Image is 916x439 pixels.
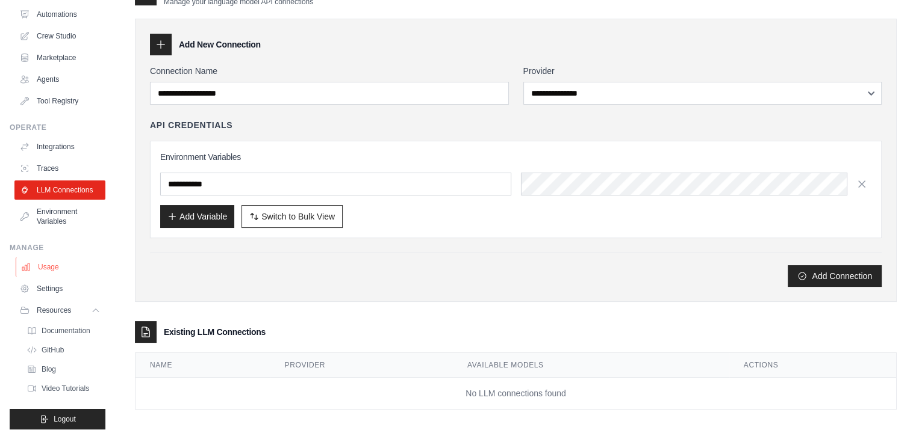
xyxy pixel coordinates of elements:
div: Manage [10,243,105,253]
a: Documentation [22,322,105,339]
h3: Add New Connection [179,38,261,51]
button: Resources [14,301,105,320]
span: GitHub [42,345,64,355]
a: Marketplace [14,48,105,67]
a: Automations [14,5,105,24]
a: Blog [22,361,105,378]
button: Add Variable [160,205,234,228]
h3: Environment Variables [160,151,871,163]
a: Usage [16,257,107,277]
span: Logout [54,414,76,424]
th: Provider [270,353,453,378]
label: Connection Name [150,65,509,77]
span: Video Tutorials [42,384,89,393]
th: Name [136,353,270,378]
span: Switch to Bulk View [261,210,335,223]
a: Agents [14,70,105,89]
a: Video Tutorials [22,380,105,397]
th: Available Models [453,353,729,378]
a: Tool Registry [14,91,105,111]
a: Integrations [14,137,105,156]
a: Crew Studio [14,26,105,46]
th: Actions [729,353,896,378]
a: Environment Variables [14,202,105,231]
label: Provider [523,65,882,77]
h3: Existing LLM Connections [164,326,266,338]
div: Operate [10,123,105,132]
button: Add Connection [788,265,882,287]
span: Resources [37,305,71,315]
button: Logout [10,409,105,429]
button: Switch to Bulk View [241,205,343,228]
span: Blog [42,364,56,374]
a: GitHub [22,342,105,358]
h4: API Credentials [150,119,232,131]
a: Traces [14,159,105,178]
span: Documentation [42,326,90,336]
a: Settings [14,279,105,298]
a: LLM Connections [14,180,105,200]
td: No LLM connections found [136,378,896,410]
